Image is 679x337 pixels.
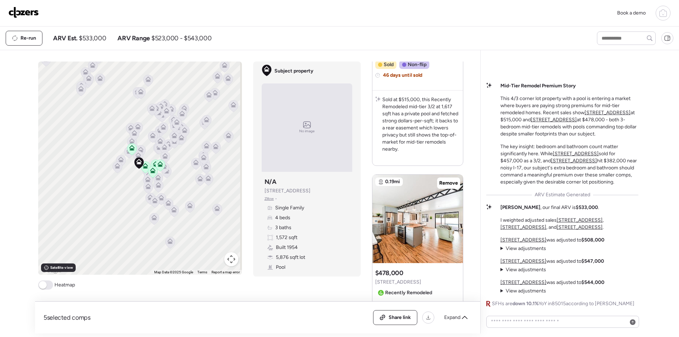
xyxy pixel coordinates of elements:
[557,224,603,230] a: [STREET_ADDRESS]
[276,254,305,261] span: 5,876 sqft lot
[79,34,106,42] span: $533,000
[54,281,75,289] span: Heatmap
[557,217,603,223] a: [STREET_ADDRESS]
[385,178,400,185] span: 0.19mi
[500,143,638,186] p: The key insight: bedroom and bathroom count matter significantly here. While sold for $457,000 as...
[492,300,634,307] span: SFHs are YoY in 85015 according to [PERSON_NAME]
[197,270,207,274] a: Terms (opens in new tab)
[500,204,599,211] p: , our final ARV is .
[500,217,638,231] p: I weighted adjusted sales , , and .
[500,224,546,230] a: [STREET_ADDRESS]
[408,61,426,68] span: Non-flip
[43,313,91,322] span: 5 selected comps
[581,237,604,243] strong: $508,000
[299,128,315,134] span: No image
[265,187,311,194] span: [STREET_ADDRESS]
[617,10,646,16] span: Book a demo
[375,279,421,286] span: [STREET_ADDRESS]
[551,158,597,164] a: [STREET_ADDRESS]
[581,279,604,285] strong: $544,000
[535,191,590,198] span: ARV Estimate Generated
[581,258,604,264] strong: $547,000
[506,245,546,251] span: View adjustments
[500,279,604,286] p: was adjusted to
[385,289,432,296] span: Recently Remodeled
[506,288,546,294] span: View adjustments
[444,314,460,321] span: Expand
[276,234,297,241] span: 1,572 sqft
[500,279,546,285] a: [STREET_ADDRESS]
[40,266,63,275] a: Open this area in Google Maps (opens a new window)
[500,237,604,244] p: was adjusted to
[21,35,36,42] span: Re-run
[500,266,546,273] summary: View adjustments
[500,204,540,210] strong: [PERSON_NAME]
[275,214,290,221] span: 4 beds
[154,270,193,274] span: Map Data ©2025 Google
[8,7,39,18] img: Logo
[506,267,546,273] span: View adjustments
[553,151,599,157] a: [STREET_ADDRESS]
[500,245,546,252] summary: View adjustments
[117,34,150,42] span: ARV Range
[375,269,404,277] h3: $478,000
[224,252,238,266] button: Map camera controls
[265,196,274,202] span: Zillow
[382,96,460,153] p: Sold at $515,000, this Recently Remodeled mid-tier 3/2 at 1,617 sqft has a private pool and fetch...
[265,178,277,186] h3: N/A
[500,258,546,264] a: [STREET_ADDRESS]
[384,61,394,68] span: Sold
[276,264,285,271] span: Pool
[500,95,638,138] p: This 4/3 corner lot property with a pool is entering a market where buyers are paying strong prem...
[500,83,576,89] strong: Mid-Tier Remodel Premium Story
[500,258,604,265] p: was adjusted to
[50,265,73,271] span: Satellite view
[151,34,211,42] span: $523,000 - $543,000
[211,270,240,274] a: Report a map error
[275,204,304,211] span: Single Family
[274,68,313,75] span: Subject property
[383,72,422,79] span: 46 days until sold
[439,180,458,187] span: Remove
[500,237,546,243] a: [STREET_ADDRESS]
[512,301,539,307] span: down 10.1%
[40,266,63,275] img: Google
[275,196,277,202] span: •
[276,244,298,251] span: Built 1954
[531,117,577,123] a: [STREET_ADDRESS]
[275,224,291,231] span: 3 baths
[500,287,546,295] summary: View adjustments
[585,110,631,116] a: [STREET_ADDRESS]
[389,314,411,321] span: Share link
[53,34,77,42] span: ARV Est.
[576,204,598,210] strong: $533,000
